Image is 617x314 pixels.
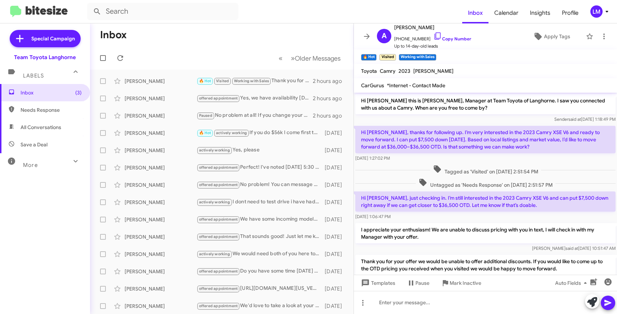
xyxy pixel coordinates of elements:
[488,3,524,23] a: Calendar
[355,155,390,161] span: [DATE] 1:27:02 PM
[355,214,391,219] span: [DATE] 1:06:47 PM
[450,277,481,289] span: Mark Inactive
[399,54,436,61] small: Working with Sales
[125,181,197,189] div: [PERSON_NAME]
[323,147,348,154] div: [DATE]
[197,163,323,172] div: Perfect! I've noted [DATE] 5:30 PM. Looking forward to discussing your vehicle with you. See you ...
[199,234,238,239] span: offered appointment
[10,30,81,47] a: Special Campaign
[323,251,348,258] div: [DATE]
[197,181,323,189] div: No problem! You can message me here at anytime to set that up!
[197,267,323,275] div: Do you have some time [DATE] or [DATE] to stop by the dealership for more details/
[197,146,323,154] div: Yes, please
[125,233,197,240] div: [PERSON_NAME]
[23,72,44,79] span: Labels
[520,30,582,43] button: Apply Tags
[125,129,197,137] div: [PERSON_NAME]
[197,233,323,241] div: That sounds good! Just let me know when you find a time that works for you to come in! Looking fo...
[398,68,410,74] span: 2023
[355,255,616,275] p: Thank you for your offer we would be unable to offer additional discounts. If you would like to c...
[199,252,230,256] span: actively working
[401,277,435,289] button: Pause
[544,30,570,43] span: Apply Tags
[197,215,323,224] div: We have some incoming models that are available!
[199,165,238,170] span: offered appointment
[323,268,348,275] div: [DATE]
[216,79,229,83] span: Visited
[216,131,247,135] span: actively working
[31,35,75,42] span: Special Campaign
[125,164,197,171] div: [PERSON_NAME]
[199,182,238,187] span: offered appointment
[361,68,377,74] span: Toyota
[355,126,616,153] p: Hi [PERSON_NAME], thanks for following up. I’m very interested in the 2023 Camry XSE V6 and ready...
[21,89,82,96] span: Inbox
[360,277,395,289] span: Templates
[394,32,471,43] span: [PHONE_NUMBER]
[274,51,287,66] button: Previous
[197,94,313,102] div: Yes, we have availability [DATE] after 6. What time works best for you to bring in your Ford Esca...
[234,79,269,83] span: Working with Sales
[125,199,197,206] div: [PERSON_NAME]
[125,302,197,310] div: [PERSON_NAME]
[313,112,348,119] div: 2 hours ago
[125,268,197,275] div: [PERSON_NAME]
[295,54,341,62] span: Older Messages
[361,82,384,89] span: CarGurus
[387,82,445,89] span: *Internet - Contact Made
[323,199,348,206] div: [DATE]
[354,277,401,289] button: Templates
[197,302,323,310] div: We'd love to take a look at your Cruze and assess its value. How about scheduling an appointment ...
[197,111,313,120] div: No problem at all! If you change your mind about selling your car, feel free to reach out anytime...
[323,302,348,310] div: [DATE]
[413,68,454,74] span: [PERSON_NAME]
[100,29,127,41] h1: Inbox
[524,3,556,23] a: Insights
[394,23,471,32] span: [PERSON_NAME]
[380,68,396,74] span: Camry
[532,246,616,251] span: [PERSON_NAME] [DATE] 10:51:47 AM
[566,246,578,251] span: said at
[394,43,471,50] span: Up to 14-day-old leads
[199,113,212,118] span: Paused
[197,77,313,85] div: Thank you for your offer we would be unable to offer additional discounts. If you would like to c...
[275,51,345,66] nav: Page navigation example
[556,3,584,23] span: Profile
[125,251,197,258] div: [PERSON_NAME]
[355,94,616,114] p: Hi [PERSON_NAME] this is [PERSON_NAME], Manager at Team Toyota of Langhorne. I saw you connected ...
[199,286,238,291] span: offered appointment
[125,285,197,292] div: [PERSON_NAME]
[462,3,488,23] a: Inbox
[199,200,230,204] span: actively working
[291,54,295,63] span: »
[199,304,238,308] span: offered appointment
[433,36,471,41] a: Copy Number
[379,54,396,61] small: Visited
[279,54,283,63] span: «
[199,148,230,152] span: actively working
[125,95,197,102] div: [PERSON_NAME]
[435,277,487,289] button: Mark Inactive
[323,181,348,189] div: [DATE]
[197,198,323,206] div: I dont need to test drive i have had 5 of them. Im looking for new or used (2023 n up) platinum o...
[199,96,238,101] span: offered appointment
[199,79,211,83] span: 🔥 Hot
[416,178,555,189] span: Untagged as 'Needs Response' on [DATE] 2:51:57 PM
[21,141,48,148] span: Save a Deal
[590,5,603,18] div: LM
[125,78,197,85] div: [PERSON_NAME]
[430,165,541,175] span: Tagged as 'Visited' on [DATE] 2:51:54 PM
[323,285,348,292] div: [DATE]
[549,277,595,289] button: Auto Fields
[584,5,609,18] button: LM
[361,54,377,61] small: 🔥 Hot
[125,112,197,119] div: [PERSON_NAME]
[21,106,82,114] span: Needs Response
[199,217,238,222] span: offered appointment
[323,164,348,171] div: [DATE]
[23,162,38,168] span: More
[382,30,387,42] span: A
